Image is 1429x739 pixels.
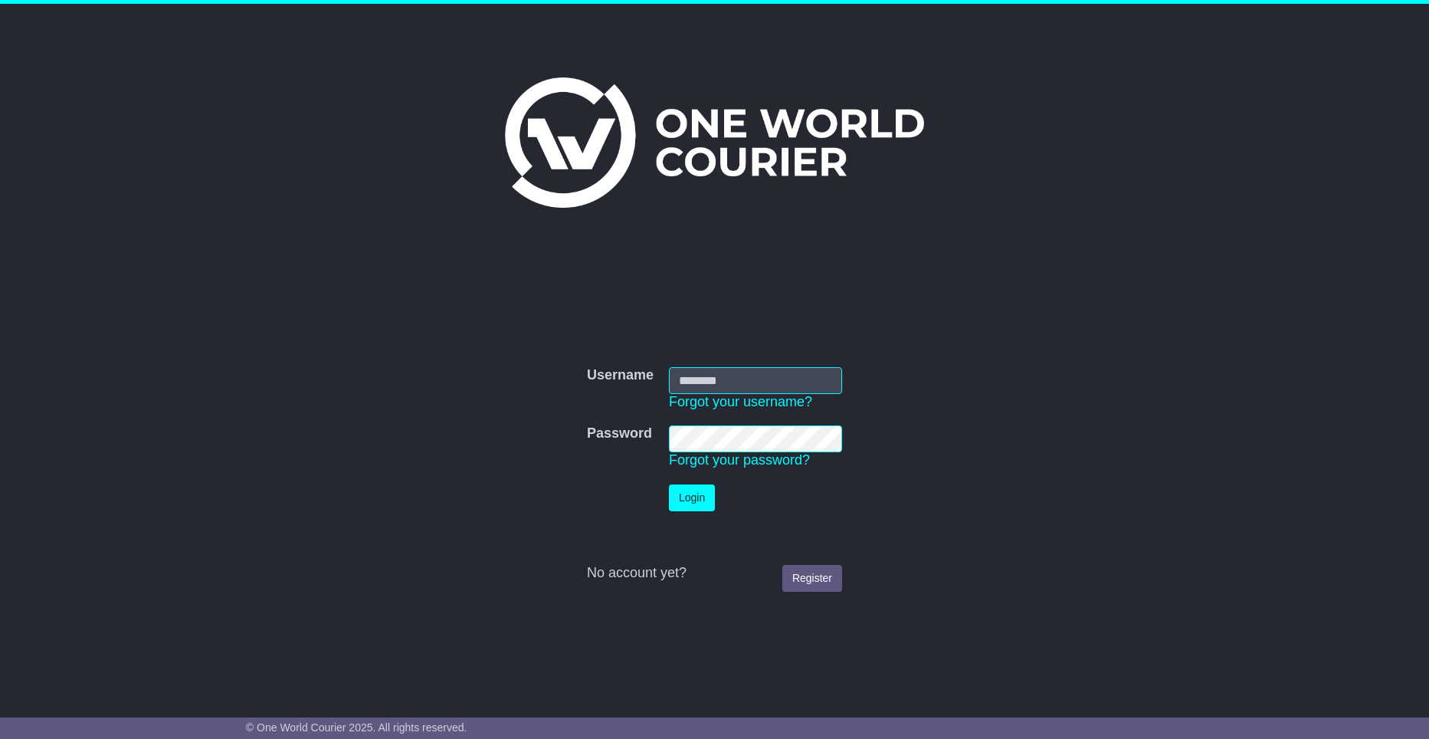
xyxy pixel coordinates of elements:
button: Login [669,484,715,511]
a: Forgot your password? [669,452,810,468]
div: No account yet? [587,565,842,582]
label: Username [587,367,654,384]
span: © One World Courier 2025. All rights reserved. [246,721,467,734]
label: Password [587,425,652,442]
a: Register [782,565,842,592]
a: Forgot your username? [669,394,812,409]
img: One World [505,77,923,208]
